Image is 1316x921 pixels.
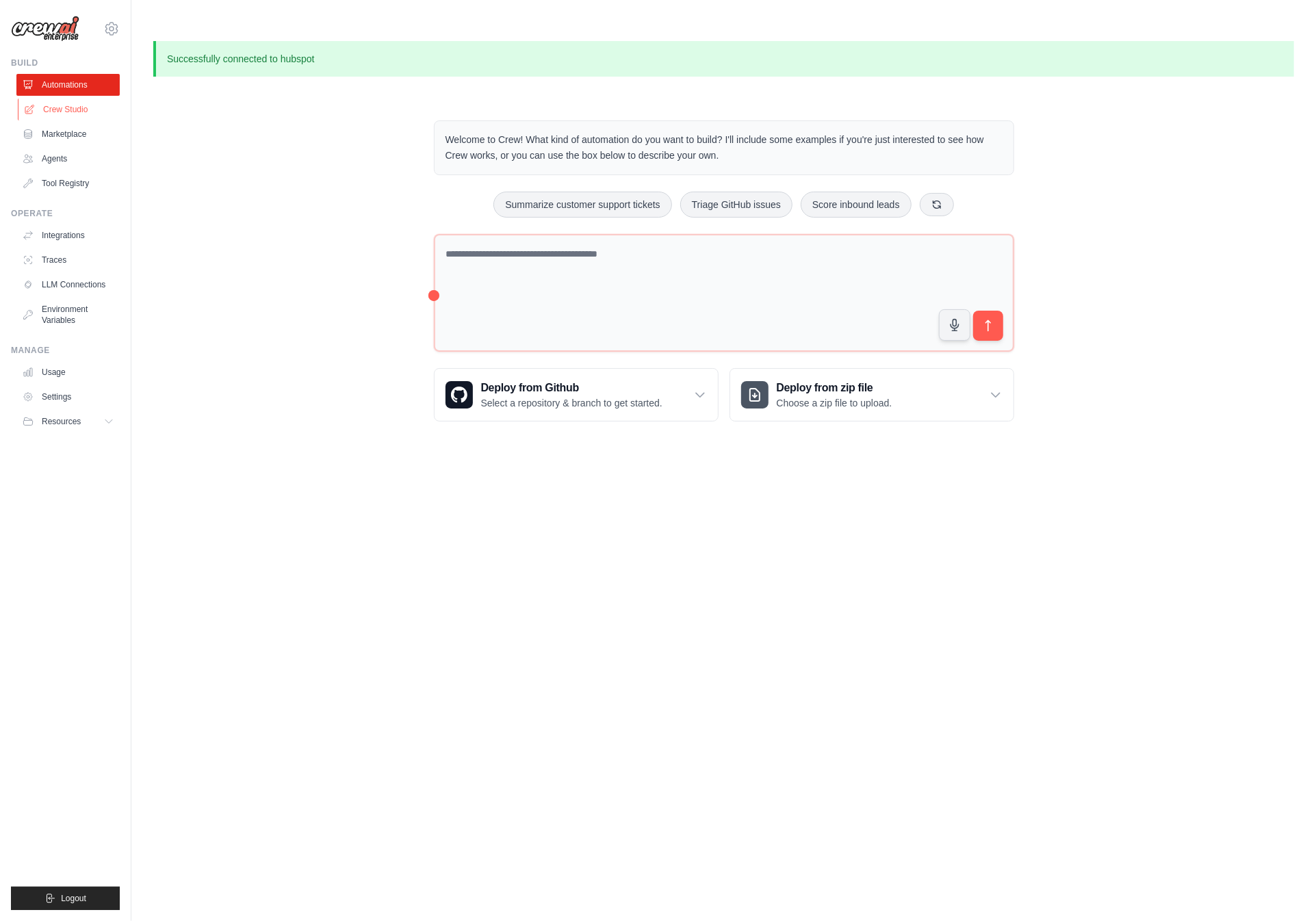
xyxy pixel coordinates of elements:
a: Agents [16,148,120,170]
span: Resources [42,416,81,427]
a: Settings [16,386,120,408]
button: Logout [11,887,120,910]
button: Summarize customer support tickets [493,192,671,218]
div: Operate [11,208,120,219]
a: Tool Registry [16,172,120,194]
button: Score inbound leads [801,192,912,218]
div: Build [11,57,120,68]
a: Marketplace [16,123,120,145]
button: Resources [16,411,120,432]
button: Triage GitHub issues [680,192,792,218]
h3: Deploy from zip file [777,380,892,396]
a: Integrations [16,224,120,246]
a: Environment Variables [16,298,120,331]
a: Traces [16,249,120,271]
p: Choose a zip file to upload. [777,396,892,410]
a: Automations [16,74,120,96]
h3: Deploy from Github [481,380,662,396]
p: Select a repository & branch to get started. [481,396,662,410]
div: Manage [11,345,120,356]
a: LLM Connections [16,274,120,296]
img: Logo [11,16,79,42]
a: Usage [16,361,120,383]
a: Crew Studio [18,99,121,120]
p: Welcome to Crew! What kind of automation do you want to build? I'll include some examples if you'... [446,132,1003,164]
p: Successfully connected to hubspot [153,41,1294,77]
span: Logout [61,893,86,904]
